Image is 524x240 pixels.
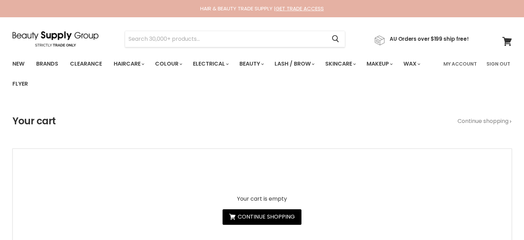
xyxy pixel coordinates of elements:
[458,118,512,124] a: Continue shopping
[125,31,327,47] input: Search
[150,57,186,71] a: Colour
[269,57,319,71] a: Lash / Brow
[125,31,345,47] form: Product
[188,57,233,71] a: Electrical
[31,57,63,71] a: Brands
[320,57,360,71] a: Skincare
[223,196,301,202] p: Your cart is empty
[482,57,514,71] a: Sign Out
[7,57,30,71] a: New
[7,77,33,91] a: Flyer
[7,54,439,94] ul: Main menu
[4,54,521,94] nav: Main
[223,209,301,225] a: Continue shopping
[4,5,521,12] div: HAIR & BEAUTY TRADE SUPPLY |
[439,57,481,71] a: My Account
[327,31,345,47] button: Search
[65,57,107,71] a: Clearance
[398,57,424,71] a: Wax
[276,5,324,12] a: GET TRADE ACCESS
[361,57,397,71] a: Makeup
[12,116,56,127] h1: Your cart
[234,57,268,71] a: Beauty
[109,57,148,71] a: Haircare
[490,208,517,233] iframe: Gorgias live chat messenger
